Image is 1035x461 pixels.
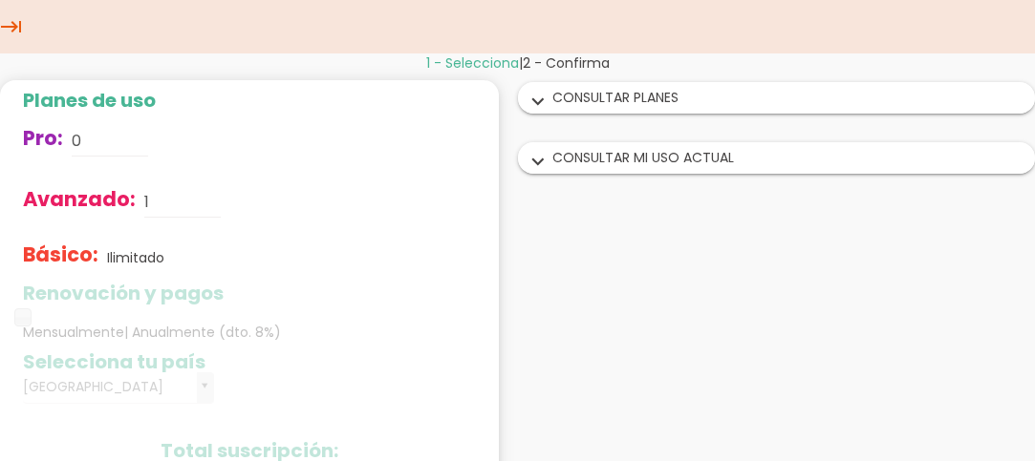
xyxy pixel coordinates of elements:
span: [GEOGRAPHIC_DATA] [23,372,189,402]
span: Avanzado: [23,185,136,213]
span: Pro: [23,124,63,152]
span: Mensualmente [23,323,281,342]
div: CONSULTAR PLANES [519,83,1035,113]
div: CONSULTAR MI USO ACTUAL [519,143,1035,173]
p: Ilimitado [107,248,164,267]
span: 1 - Selecciona [426,53,519,73]
a: [GEOGRAPHIC_DATA] [23,372,214,404]
h2: Renovación y pagos [23,283,476,304]
h2: Planes de uso [23,90,476,111]
span: Básico: [23,241,98,268]
span: 2 - Confirma [523,53,610,73]
span: | Anualmente (dto. 8%) [124,323,281,342]
h2: Total suscripción: [23,440,476,461]
i: expand_more [523,150,553,175]
i: expand_more [523,90,553,115]
h2: Selecciona tu país [23,351,476,372]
